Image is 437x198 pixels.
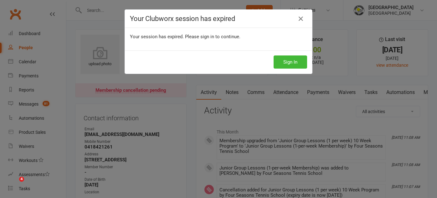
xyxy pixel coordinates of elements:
h4: Your Clubworx session has expired [130,15,307,23]
a: Close [296,14,306,24]
span: Your session has expired. Please sign in to continue. [130,34,240,39]
span: 4 [19,177,24,182]
button: Sign In [274,55,307,69]
iframe: To enrich screen reader interactions, please activate Accessibility in Grammarly extension settings [6,177,21,192]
